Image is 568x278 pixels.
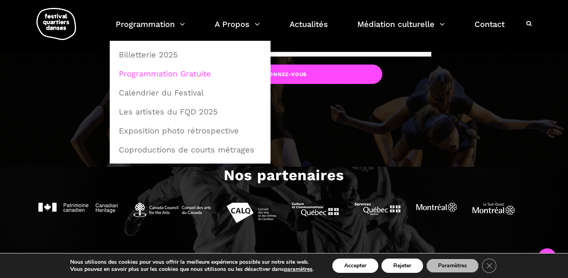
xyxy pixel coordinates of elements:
p: Vous pouvez en savoir plus sur les cookies que nous utilisons ou les désactiver dans . [70,266,314,273]
img: CALQ [227,203,276,223]
button: paramètres [284,266,313,273]
a: Les artistes du FQD 2025 [114,103,266,121]
h3: Nos partenaires [224,167,344,187]
button: Paramètres [426,259,479,273]
img: Sud Ouest Montréal [473,203,515,215]
button: Rejeter [381,259,423,273]
input: Abonnez-vous [186,65,382,84]
img: logo-fqd-med [36,8,76,40]
a: Médiation culturelle [357,17,445,41]
a: Contact [475,17,505,41]
img: Services Québec [355,203,400,215]
a: Coproductions de courts métrages [114,141,266,159]
a: A Propos [215,17,260,41]
p: Nous utilisons des cookies pour vous offrir la meilleure expérience possible sur notre site web. [70,259,314,266]
a: Programmation Gratuite [114,65,266,83]
img: Conseil des arts Canada [133,203,211,217]
a: Programmation [116,17,185,41]
a: Exposition photo rétrospective [114,122,266,140]
button: Accepter [332,259,378,273]
a: Calendrier du Festival [114,84,266,102]
a: Billetterie 2025 [114,46,266,64]
button: Close GDPR Cookie Banner [482,259,496,273]
img: Patrimoine Canadien [38,203,118,213]
img: MCCQ [292,203,339,216]
img: Ville de Montréal [416,203,457,211]
a: Actualités [290,17,328,41]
